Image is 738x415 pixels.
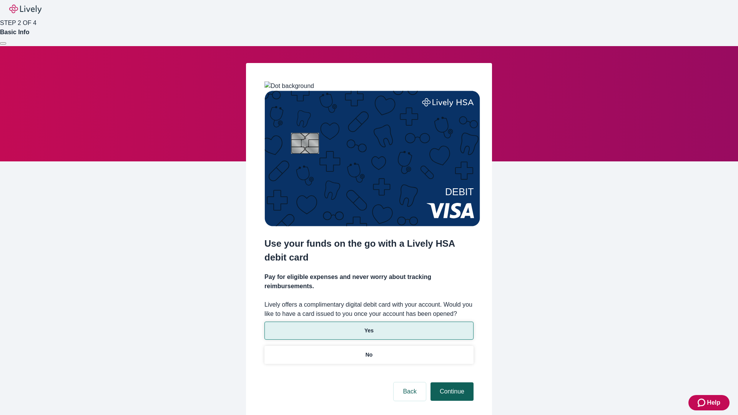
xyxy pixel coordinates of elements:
[698,398,707,407] svg: Zendesk support icon
[9,5,42,14] img: Lively
[264,300,474,319] label: Lively offers a complimentary digital debit card with your account. Would you like to have a card...
[264,346,474,364] button: No
[688,395,730,410] button: Zendesk support iconHelp
[264,322,474,340] button: Yes
[264,237,474,264] h2: Use your funds on the go with a Lively HSA debit card
[364,327,374,335] p: Yes
[264,272,474,291] h4: Pay for eligible expenses and never worry about tracking reimbursements.
[264,81,314,91] img: Dot background
[394,382,426,401] button: Back
[264,91,480,226] img: Debit card
[430,382,474,401] button: Continue
[707,398,720,407] span: Help
[366,351,373,359] p: No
